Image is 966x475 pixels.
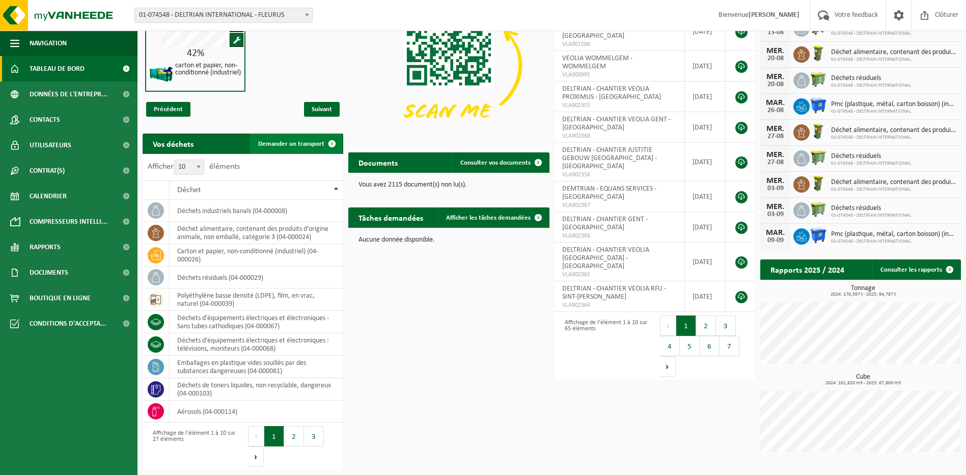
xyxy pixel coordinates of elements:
[685,12,725,51] td: [DATE]
[30,183,67,209] span: Calendrier
[685,112,725,143] td: [DATE]
[831,48,956,57] span: Déchet alimentaire, contenant des produits d'origine animale, non emballé, catég...
[174,160,204,174] span: 10
[175,62,241,76] h4: carton et papier, non-conditionné (industriel)
[562,40,677,48] span: VLA901506
[134,8,313,23] span: 01-074548 - DELTRIAN INTERNATIONAL - FLEURUS
[831,83,911,89] span: 01-074548 - DELTRIAN INTERNATIONAL
[177,186,201,194] span: Déchet
[30,31,67,56] span: Navigation
[696,315,716,336] button: 2
[810,123,827,140] img: WB-0060-HPE-GN-50
[685,181,725,212] td: [DATE]
[685,143,725,181] td: [DATE]
[170,333,343,356] td: déchets d'équipements électriques et électroniques : télévisions, moniteurs (04-000068)
[831,239,956,245] span: 01-074548 - DELTRIAN INTERNATIONAL
[831,100,956,109] span: Pmc (plastique, métal, carton boisson) (industriel)
[170,401,343,423] td: aérosols (04-000114)
[560,314,650,378] div: Affichage de l'élément 1 à 10 sur 65 éléments
[810,97,827,114] img: WB-1100-HPE-BE-01
[562,85,661,101] span: DELTRIAN - CHANTIER VEOLIA PROXIMUS - [GEOGRAPHIC_DATA]
[170,288,343,311] td: polyéthylène basse densité (LDPE), film, en vrac, naturel (04-000039)
[248,446,264,467] button: Next
[685,243,725,281] td: [DATE]
[831,74,911,83] span: Déchets résiduels
[170,378,343,401] td: déchets de toners liquides, non recyclable, dangereux (04-000103)
[765,133,786,140] div: 27-08
[810,201,827,218] img: WB-0660-HPE-GN-50
[264,426,284,446] button: 1
[562,185,656,201] span: DEMTRIAN - EQUANS SERVICES - [GEOGRAPHIC_DATA]
[170,222,343,244] td: déchet alimentaire, contenant des produits d'origine animale, non emballé, catégorie 3 (04-000024)
[562,171,677,179] span: VLA902358
[170,267,343,288] td: déchets résiduels (04-000029)
[562,271,677,279] span: VLA902365
[460,160,531,166] span: Consulter vos documents
[765,374,961,386] h3: Cube
[831,126,956,135] span: Déchet alimentaire, contenant des produits d'origine animale, non emballé, catég...
[765,203,786,211] div: MER.
[765,107,786,114] div: 26-08
[452,152,548,173] a: Consulter vos documents
[143,134,204,153] h2: Vos déchets
[676,315,696,336] button: 1
[831,152,911,161] span: Déchets résiduels
[765,211,786,218] div: 03-09
[135,8,312,22] span: 01-074548 - DELTRIAN INTERNATIONAL - FLEURUS
[765,73,786,81] div: MER.
[810,227,827,244] img: WB-1100-HPE-BE-01
[660,315,676,336] button: Previous
[685,281,725,312] td: [DATE]
[562,301,677,309] span: VLA902364
[562,146,657,170] span: DELTRIAN - CHANTIER JUSTITIE GEBOUW [GEOGRAPHIC_DATA] - [GEOGRAPHIC_DATA]
[170,311,343,333] td: déchets d'équipements électriques et électroniques - Sans tubes cathodiques (04-000067)
[765,29,786,36] div: 13-08
[348,152,408,172] h2: Documents
[765,177,786,185] div: MER.
[660,336,680,356] button: 4
[248,426,264,446] button: Previous
[562,201,677,209] span: VLA902367
[765,47,786,55] div: MER.
[685,51,725,82] td: [DATE]
[146,102,190,117] span: Précédent
[30,209,107,234] span: Compresseurs intelli...
[765,99,786,107] div: MAR.
[831,204,911,213] span: Déchets résiduels
[749,11,799,19] strong: [PERSON_NAME]
[30,107,60,133] span: Contacts
[716,315,736,336] button: 3
[831,161,911,167] span: 01-074548 - DELTRIAN INTERNATIONAL
[562,101,677,110] span: VLA902355
[700,336,720,356] button: 6
[170,244,343,267] td: carton et papier, non-conditionné (industriel) (04-000026)
[831,230,956,239] span: Pmc (plastique, métal, carton boisson) (industriel)
[149,61,174,87] img: HK-XZ-20-GN-12
[831,187,956,193] span: 01-074548 - DELTRIAN INTERNATIONAL
[562,132,677,140] span: VLA902368
[765,292,961,297] span: 2024: 170,597 t - 2025: 94,787 t
[304,102,340,117] span: Suivant
[562,116,671,131] span: DELTRIAN - CHANTIER VEOLIA GENT - [GEOGRAPHIC_DATA]
[170,200,343,222] td: déchets industriels banals (04-000008)
[30,285,91,311] span: Boutique en ligne
[765,125,786,133] div: MER.
[562,285,666,301] span: DELTRIAN - CHANTIER VEOLIA RFU - SINT-[PERSON_NAME]
[831,135,956,141] span: 01-074548 - DELTRIAN INTERNATIONAL
[760,259,854,279] h2: Rapports 2025 / 2024
[660,356,676,377] button: Next
[304,426,324,446] button: 3
[765,81,786,88] div: 20-08
[765,285,961,297] h3: Tonnage
[765,229,786,237] div: MAR.
[30,311,106,336] span: Conditions d'accepta...
[170,356,343,378] td: emballages en plastique vides souillés par des substances dangereuses (04-000081)
[348,207,433,227] h2: Tâches demandées
[765,237,786,244] div: 09-09
[562,232,677,240] span: VLA902366
[831,31,911,37] span: 01-074548 - DELTRIAN INTERNATIONAL
[258,141,324,147] span: Demander un transport
[562,246,649,270] span: DELTRIAN - CHANTIER VEOLIA [GEOGRAPHIC_DATA] - [GEOGRAPHIC_DATA]
[810,149,827,166] img: WB-0660-HPE-GN-50
[30,133,71,158] span: Utilisateurs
